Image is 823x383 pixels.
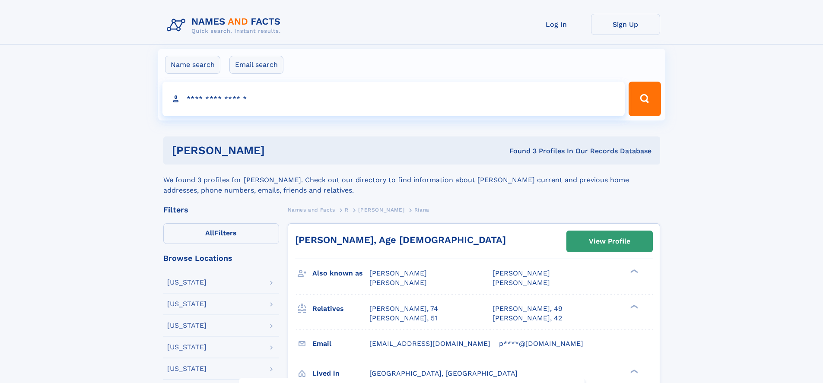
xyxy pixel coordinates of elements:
[312,266,369,281] h3: Also known as
[493,269,550,277] span: [PERSON_NAME]
[205,229,214,237] span: All
[163,165,660,196] div: We found 3 profiles for [PERSON_NAME]. Check out our directory to find information about [PERSON_...
[493,313,562,323] a: [PERSON_NAME], 42
[369,279,427,287] span: [PERSON_NAME]
[493,304,562,313] a: [PERSON_NAME], 49
[589,231,630,251] div: View Profile
[567,231,652,252] a: View Profile
[591,14,660,35] a: Sign Up
[387,146,651,156] div: Found 3 Profiles In Our Records Database
[162,82,625,116] input: search input
[172,145,387,156] h1: [PERSON_NAME]
[167,322,207,329] div: [US_STATE]
[522,14,591,35] a: Log In
[628,304,639,309] div: ❯
[369,339,490,348] span: [EMAIL_ADDRESS][DOMAIN_NAME]
[229,56,283,74] label: Email search
[163,254,279,262] div: Browse Locations
[369,304,438,313] a: [PERSON_NAME], 74
[167,365,207,372] div: [US_STATE]
[369,369,518,377] span: [GEOGRAPHIC_DATA], [GEOGRAPHIC_DATA]
[163,206,279,214] div: Filters
[312,336,369,351] h3: Email
[295,234,506,245] a: [PERSON_NAME], Age [DEMOGRAPHIC_DATA]
[358,207,404,213] span: [PERSON_NAME]
[165,56,220,74] label: Name search
[628,269,639,274] div: ❯
[167,279,207,286] div: [US_STATE]
[628,368,639,374] div: ❯
[163,14,288,37] img: Logo Names and Facts
[369,269,427,277] span: [PERSON_NAME]
[369,313,437,323] a: [PERSON_NAME], 51
[167,301,207,307] div: [US_STATE]
[358,204,404,215] a: [PERSON_NAME]
[629,82,661,116] button: Search Button
[312,366,369,381] h3: Lived in
[288,204,335,215] a: Names and Facts
[163,223,279,244] label: Filters
[167,344,207,351] div: [US_STATE]
[312,301,369,316] h3: Relatives
[493,279,550,287] span: [PERSON_NAME]
[345,204,349,215] a: R
[345,207,349,213] span: R
[414,207,429,213] span: Riana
